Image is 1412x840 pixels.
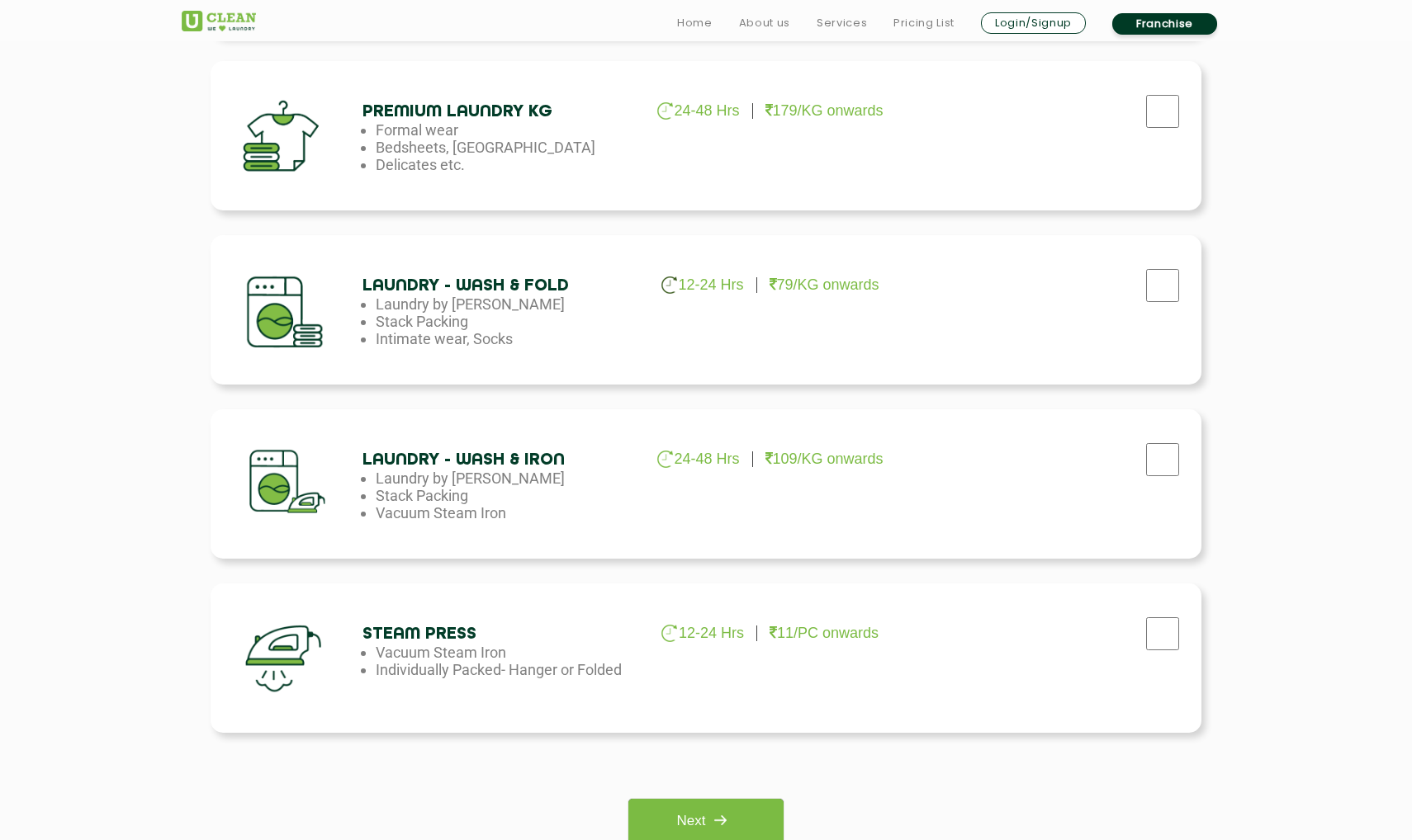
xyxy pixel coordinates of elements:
[661,276,677,294] img: clock_g.png
[661,625,677,642] img: clock_g.png
[770,625,879,642] p: 11/PC onwards
[362,451,630,470] h4: Laundry - Wash & Iron
[376,156,643,173] li: Delicates etc.
[376,661,643,678] li: Individually Packed- Hanger or Folded
[376,487,643,504] li: Stack Packing
[376,121,643,139] li: Formal wear
[376,470,643,487] li: Laundry by [PERSON_NAME]
[362,625,630,644] h4: Steam Press
[893,13,955,33] a: Pricing List
[770,276,879,294] p: 79/KG onwards
[677,13,713,33] a: Home
[376,504,643,521] li: Vacuum Steam Iron
[765,102,884,120] p: 179/KG onwards
[376,139,643,156] li: Bedsheets, [GEOGRAPHIC_DATA]
[657,102,673,120] img: clock_g.png
[657,451,673,468] img: clock_g.png
[661,625,744,643] p: 12-24 Hrs
[362,102,630,121] h4: Premium Laundry Kg
[817,13,867,33] a: Services
[765,451,884,468] p: 109/KG onwards
[376,644,643,661] li: Vacuum Steam Iron
[661,276,744,295] p: 12-24 Hrs
[376,295,643,313] li: Laundry by [PERSON_NAME]
[182,11,256,31] img: UClean Laundry and Dry Cleaning
[739,13,790,33] a: About us
[1112,13,1217,35] a: Franchise
[705,805,735,835] img: right_icon.png
[362,276,630,295] h4: Laundry - Wash & Fold
[657,451,740,469] p: 24-48 Hrs
[376,313,643,330] li: Stack Packing
[376,330,643,347] li: Intimate wear, Socks
[981,12,1086,34] a: Login/Signup
[657,102,740,120] p: 24-48 Hrs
